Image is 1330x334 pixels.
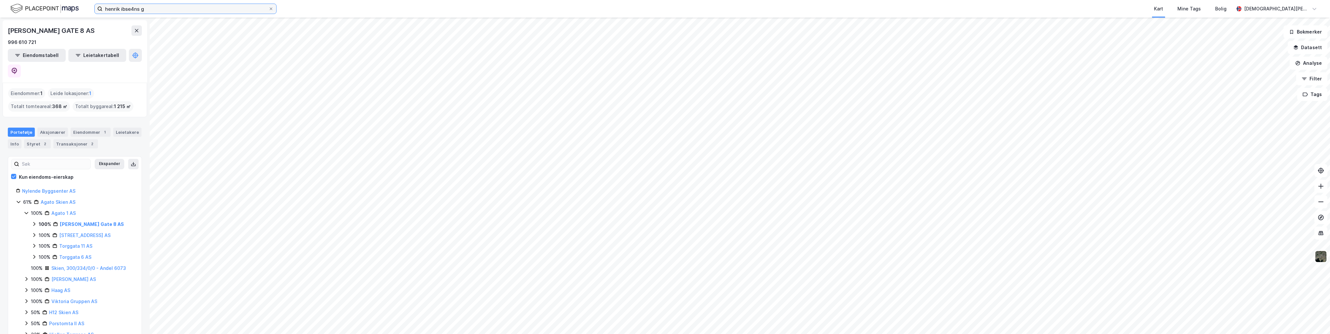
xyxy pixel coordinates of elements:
[1215,5,1227,13] div: Bolig
[8,88,45,99] div: Eiendommer :
[51,299,97,304] a: Viktoria Gruppen AS
[31,320,40,327] div: 50%
[48,88,94,99] div: Leide lokasjoner :
[52,103,67,110] span: 368 ㎡
[8,128,35,137] div: Portefølje
[73,101,133,112] div: Totalt byggareal :
[89,90,91,97] span: 1
[41,199,75,205] a: Agato Skien AS
[59,232,111,238] a: [STREET_ADDRESS] AS
[37,128,68,137] div: Aksjonærer
[22,188,75,194] a: Nylende Byggsenter AS
[39,242,50,250] div: 100%
[39,253,50,261] div: 100%
[89,141,95,147] div: 2
[1290,57,1327,70] button: Analyse
[19,173,74,181] div: Kun eiendoms-eierskap
[19,159,90,169] input: Søk
[49,310,78,315] a: H12 Skien AS
[95,159,124,169] button: Ekspander
[51,265,126,271] a: Skien, 300/334/0/0 - Andel 6073
[1177,5,1201,13] div: Mine Tags
[49,321,84,326] a: Porstomta II AS
[31,209,43,217] div: 100%
[1297,303,1330,334] iframe: Chat Widget
[60,221,124,227] a: [PERSON_NAME] Gate 8 AS
[1288,41,1327,54] button: Datasett
[1315,250,1327,263] img: 9k=
[114,103,131,110] span: 1 215 ㎡
[31,286,43,294] div: 100%
[31,309,40,316] div: 50%
[53,139,98,148] div: Transaksjoner
[23,198,32,206] div: 61%
[68,49,126,62] button: Leietakertabell
[8,38,36,46] div: 996 610 721
[1296,72,1327,85] button: Filter
[71,128,111,137] div: Eiendommer
[39,231,50,239] div: 100%
[42,141,48,147] div: 2
[31,275,43,283] div: 100%
[1283,25,1327,38] button: Bokmerker
[51,276,96,282] a: [PERSON_NAME] AS
[8,49,66,62] button: Eiendomstabell
[113,128,142,137] div: Leietakere
[59,243,92,249] a: Torggata 11 AS
[51,287,70,293] a: Haag AS
[24,139,51,148] div: Styret
[1297,88,1327,101] button: Tags
[8,25,96,36] div: [PERSON_NAME] GATE 8 AS
[59,254,91,260] a: Torggata 6 AS
[40,90,43,97] span: 1
[1154,5,1163,13] div: Kart
[8,139,21,148] div: Info
[10,3,79,14] img: logo.f888ab2527a4732fd821a326f86c7f29.svg
[1244,5,1309,13] div: [DEMOGRAPHIC_DATA][PERSON_NAME]
[39,220,51,228] div: 100%
[31,298,43,305] div: 100%
[102,4,268,14] input: Søk på adresse, matrikkel, gårdeiere, leietakere eller personer
[31,264,43,272] div: 100%
[8,101,70,112] div: Totalt tomteareal :
[102,129,108,135] div: 1
[51,210,76,216] a: Agato 1 AS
